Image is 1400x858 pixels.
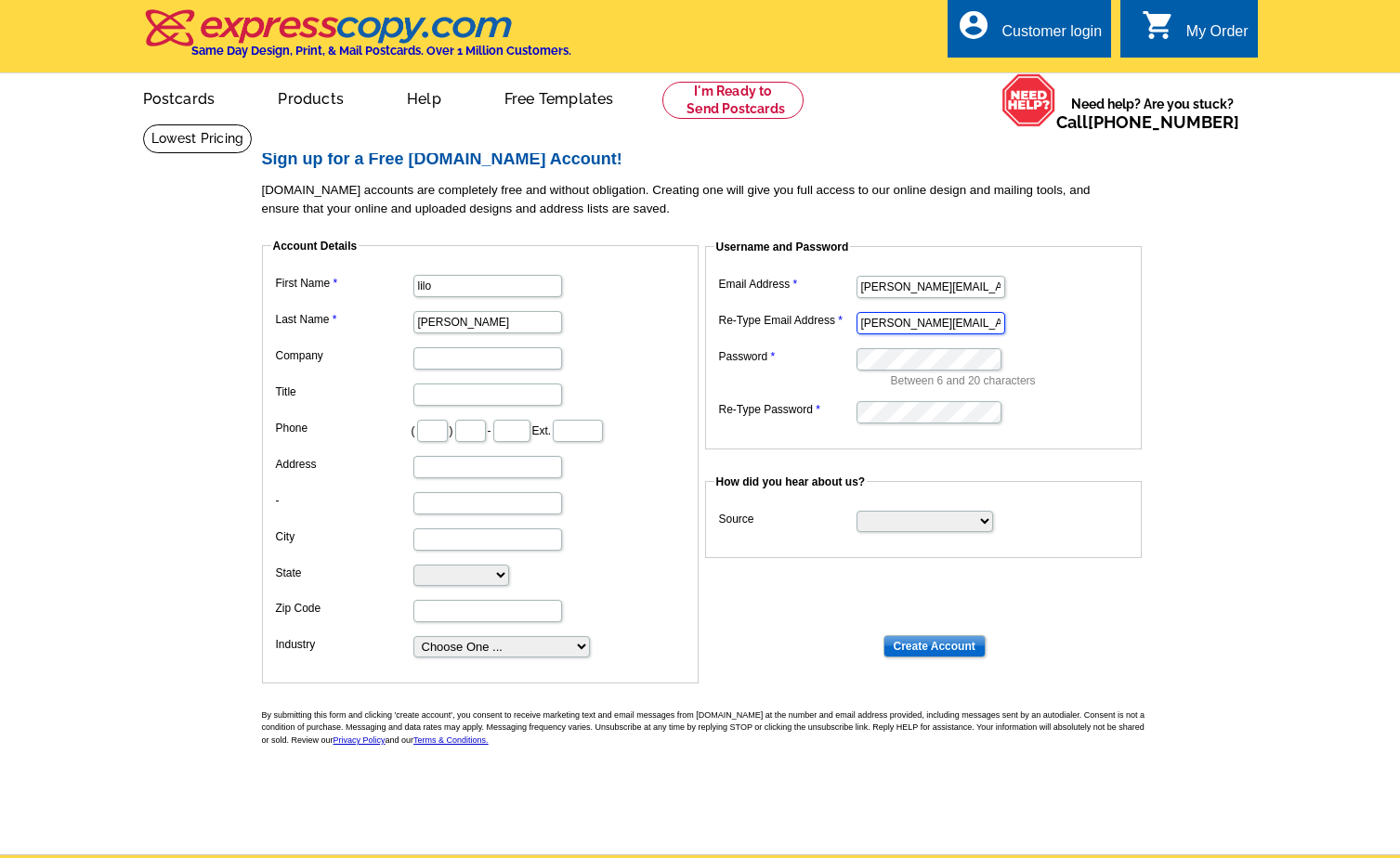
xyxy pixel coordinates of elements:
label: City [276,528,412,545]
span: Need help? Are you stuck? [1056,95,1249,132]
a: Same Day Design, Print, & Mail Postcards. Over 1 Million Customers. [143,22,571,58]
dd: ( ) - Ext. [271,415,689,444]
a: Help [377,75,471,119]
legend: How did you hear about us? [714,474,868,490]
label: Last Name [276,311,412,328]
p: Between 6 and 20 characters [891,372,1132,389]
label: Company [276,347,412,364]
label: - [276,492,412,509]
legend: Account Details [271,238,360,254]
a: Free Templates [475,75,644,119]
i: account_circle [957,8,990,42]
label: State [276,565,412,581]
label: Address [276,456,412,473]
h4: Same Day Design, Print, & Mail Postcards. Over 1 Million Customers. [191,44,571,58]
h2: Sign up for a Free [DOMAIN_NAME] Account! [262,149,1154,170]
label: Re-Type Password [719,401,855,418]
legend: Username and Password [714,239,851,255]
p: By submitting this form and clicking 'create account', you consent to receive marketing text and ... [262,709,1154,747]
p: [DOMAIN_NAME] accounts are completely free and without obligation. Creating one will give you ful... [262,181,1154,218]
a: shopping_cart My Order [1142,20,1249,44]
iframe: LiveChat chat widget [1028,426,1400,858]
a: account_circle Customer login [957,20,1102,44]
a: Products [248,75,373,119]
label: Source [719,511,855,527]
div: My Order [1186,23,1249,49]
label: Password [719,348,855,365]
a: [PHONE_NUMBER] [1088,112,1239,132]
a: Terms & Conditions. [413,735,489,745]
label: First Name [276,275,412,292]
label: Title [276,383,412,400]
label: Phone [276,420,412,436]
a: Privacy Policy [334,735,386,745]
label: Zip Code [276,600,412,617]
a: Postcards [113,75,245,119]
i: shopping_cart [1142,8,1175,42]
div: Customer login [1001,23,1102,49]
input: Create Account [883,635,986,657]
span: Call [1056,112,1239,132]
img: help [1001,73,1056,127]
label: Industry [276,636,412,653]
label: Re-Type Email Address [719,312,855,329]
label: Email Address [719,276,855,292]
